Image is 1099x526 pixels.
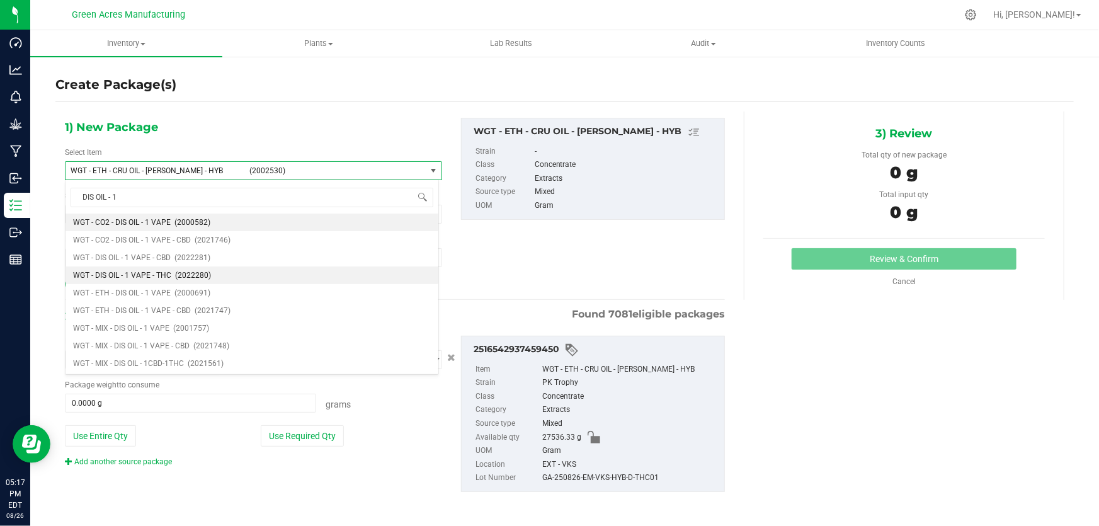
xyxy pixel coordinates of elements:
div: Manage settings [963,9,979,21]
span: Total qty of new package [862,151,947,159]
span: Green Acres Manufacturing [72,9,185,20]
p: 05:17 PM EDT [6,477,25,511]
span: Inventory [30,38,222,49]
div: Extracts [535,172,718,186]
h4: Create Package(s) [55,76,176,94]
span: WGT - ETH - CRU OIL - [PERSON_NAME] - HYB [71,166,242,175]
span: (2002530) [249,166,421,175]
button: Cancel button [443,349,459,367]
span: Plants [223,38,414,49]
a: Plants [222,30,414,57]
a: Lab Results [415,30,607,57]
span: Grams [326,399,351,409]
a: Inventory Counts [800,30,992,57]
div: Extracts [542,403,718,417]
span: Total input qty [879,190,928,199]
div: WGT - ETH - CRU OIL - DEVOL - HYB [474,125,718,140]
span: Lab Results [473,38,549,49]
inline-svg: Dashboard [9,37,22,49]
div: EXT - VKS [542,458,718,472]
span: 0 g [890,202,918,222]
span: Hi, [PERSON_NAME]! [993,9,1075,20]
div: PK Trophy [542,376,718,390]
button: Use Entire Qty [65,425,136,447]
label: Class [475,158,532,172]
span: 27536.33 g [542,431,581,445]
span: Found eligible packages [572,307,725,322]
label: UOM [475,444,540,458]
button: Review & Confirm [792,248,1017,270]
label: Source type [475,185,532,199]
label: Strain [475,145,532,159]
div: GA-250826-EM-VKS-HYB-D-THC01 [542,471,718,485]
span: select [426,162,441,180]
div: 2516542937459450 [474,343,718,358]
div: Mixed [542,417,718,431]
div: Gram [542,444,718,458]
inline-svg: Grow [9,118,22,130]
span: 0 g [890,163,918,183]
label: Strain [475,376,540,390]
span: Audit [608,38,799,49]
div: - [535,145,718,159]
inline-svg: Inbound [9,172,22,185]
inline-svg: Reports [9,253,22,266]
inline-svg: Analytics [9,64,22,76]
div: WGT - ETH - CRU OIL - [PERSON_NAME] - HYB [542,363,718,377]
div: Concentrate [542,390,718,404]
inline-svg: Monitoring [9,91,22,103]
inline-svg: Manufacturing [9,145,22,157]
p: 08/26 [6,511,25,520]
div: Mixed [535,185,718,199]
label: Select Item [65,147,102,158]
div: Concentrate [535,158,718,172]
a: Inventory [30,30,222,57]
inline-svg: Inventory [9,199,22,212]
span: Inventory Counts [850,38,943,49]
a: Audit [607,30,799,57]
label: Source type [475,417,540,431]
div: Gram [535,199,718,213]
label: Lot Number [475,471,540,485]
label: Available qty [475,431,540,445]
label: Item [475,363,540,377]
label: Category [475,403,540,417]
span: 3) Review [875,124,932,143]
label: Location [475,458,540,472]
label: Category [475,172,532,186]
label: UOM [475,199,532,213]
iframe: Resource center [13,425,50,463]
a: Cancel [892,277,916,286]
inline-svg: Outbound [9,226,22,239]
span: 7081 [608,308,632,320]
button: Use Required Qty [261,425,344,447]
span: 1) New Package [65,118,158,137]
label: Class [475,390,540,404]
a: Add another source package [65,457,172,466]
